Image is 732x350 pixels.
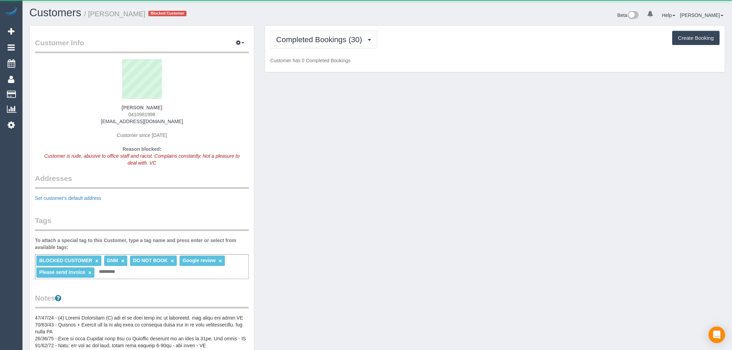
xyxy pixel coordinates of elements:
[672,31,720,45] button: Create Booking
[148,11,186,16] span: Blocked Customer
[44,153,240,166] em: Customer is rude, abusive to office staff and racist. Complains constantly. Not a pleasure to dea...
[101,119,183,124] a: [EMAIL_ADDRESS][DOMAIN_NAME]
[35,38,249,53] legend: Customer Info
[219,258,222,264] a: ×
[183,258,216,263] span: Google review
[88,270,91,276] a: ×
[29,7,81,19] a: Customers
[171,258,174,264] a: ×
[627,11,639,20] img: New interface
[270,31,377,48] button: Completed Bookings (30)
[662,12,675,18] a: Help
[39,258,92,263] span: BLOCKED CUSTOMER
[270,57,720,64] p: Customer has 0 Completed Bookings
[128,112,155,117] span: 0410981998
[84,10,146,18] small: / [PERSON_NAME]
[276,35,365,44] span: Completed Bookings (30)
[121,105,162,110] strong: [PERSON_NAME]
[117,132,167,138] span: Customer since [DATE]
[708,326,725,343] div: Open Intercom Messenger
[121,258,124,264] a: ×
[122,146,161,152] strong: Reason blocked:
[35,237,249,251] label: To attach a special tag to this Customer, type a tag name and press enter or select from availabl...
[35,293,249,308] legend: Notes
[35,195,101,201] a: Set customer's default address
[4,7,18,17] img: Automaid Logo
[39,269,85,275] span: Please send invoice
[133,258,167,263] span: DO NOT BOOK
[107,258,118,263] span: DNM
[35,215,249,231] legend: Tags
[617,12,639,18] a: Beta
[680,12,723,18] a: [PERSON_NAME]
[95,258,98,264] a: ×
